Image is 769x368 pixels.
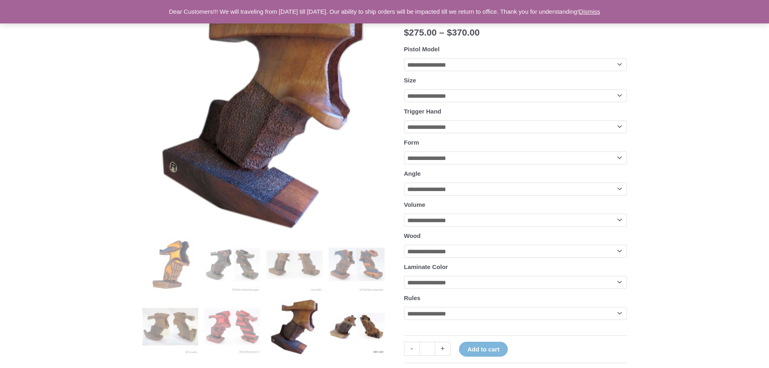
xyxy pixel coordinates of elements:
[404,342,419,356] a: -
[435,342,451,356] a: +
[439,27,444,38] span: –
[447,27,452,38] span: $
[404,46,440,53] label: Pistol Model
[329,236,385,292] img: Rink Grip for Sport Pistol - Image 4
[404,294,421,301] label: Rules
[419,342,435,356] input: Product quantity
[204,299,260,355] img: Rink Grip for Sport Pistol - Image 6
[404,263,448,270] label: Laminate Color
[459,342,508,357] button: Add to cart
[404,27,437,38] bdi: 275.00
[404,108,442,115] label: Trigger Hand
[404,27,409,38] span: $
[404,170,421,177] label: Angle
[142,236,199,292] img: Rink Grip for Sport Pistol
[329,299,385,355] img: Rink Sport Pistol Grip
[447,27,480,38] bdi: 370.00
[404,232,421,239] label: Wood
[404,139,419,146] label: Form
[204,236,260,292] img: Rink Grip for Sport Pistol - Image 2
[579,8,600,15] a: Dismiss
[142,299,199,355] img: Rink Grip for Sport Pistol - Image 5
[266,299,323,355] img: Rink Grip for Sport Pistol - Image 7
[404,201,425,208] label: Volume
[404,77,416,84] label: Size
[266,236,323,292] img: Rink Grip for Sport Pistol - Image 3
